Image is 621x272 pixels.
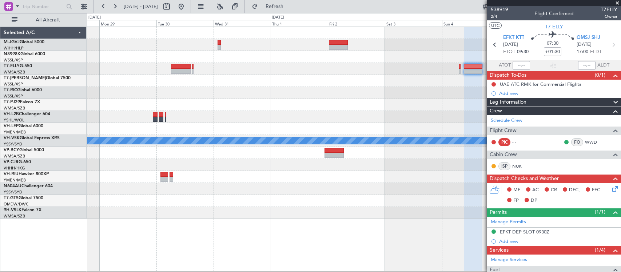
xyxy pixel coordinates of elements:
a: WMSA/SZB [4,213,25,219]
span: Dispatch Checks and Weather [490,175,559,183]
span: Services [490,246,509,255]
div: [DATE] [88,15,101,21]
span: Cabin Crew [490,151,517,159]
a: VH-L2BChallenger 604 [4,112,50,116]
span: 17:00 [577,48,588,56]
span: FFC [592,187,600,194]
div: Add new [499,238,617,244]
span: VP-BCY [4,148,19,152]
span: Dispatch To-Dos [490,71,526,80]
span: VH-VSK [4,136,20,140]
span: AC [532,187,539,194]
span: T7-ELLY [545,23,563,31]
span: T7-[PERSON_NAME] [4,76,46,80]
span: DFC, [569,187,580,194]
span: [DATE] [503,41,518,48]
div: Add new [499,90,617,96]
span: T7-RIC [4,88,17,92]
span: FP [513,197,519,204]
a: YSSY/SYD [4,189,22,195]
div: Thu 1 [271,20,328,27]
a: WSSL/XSP [4,81,23,87]
span: N604AU [4,184,21,188]
span: 538919 [491,6,508,13]
div: PIC [498,138,510,146]
a: Manage Services [491,256,527,264]
span: [DATE] [577,41,592,48]
a: YMEN/MEB [4,129,26,135]
a: VHHH/HKG [4,165,25,171]
div: [DATE] [272,15,284,21]
a: N8998KGlobal 6000 [4,52,45,56]
span: Flight Crew [490,127,517,135]
span: Owner [601,13,617,20]
a: T7-GTSGlobal 7500 [4,196,43,200]
span: Leg Information [490,98,526,107]
span: N8998K [4,52,20,56]
div: Mon 29 [99,20,156,27]
div: EFKT DEP SLOT 0930Z [500,229,549,235]
a: VH-LEPGlobal 6000 [4,124,43,128]
span: ALDT [597,62,609,69]
span: [DATE] - [DATE] [124,3,158,10]
a: T7-RICGlobal 6000 [4,88,42,92]
a: YSSY/SYD [4,141,22,147]
span: DP [531,197,537,204]
span: M-JGVJ [4,40,20,44]
a: T7-PJ29Falcon 7X [4,100,40,104]
button: UTC [489,22,502,29]
a: 9H-VSLKFalcon 7X [4,208,41,212]
a: WMSA/SZB [4,105,25,111]
span: T7ELLY [601,6,617,13]
a: WMSA/SZB [4,69,25,75]
div: Sat 3 [385,20,442,27]
input: --:-- [513,61,530,70]
span: 9H-VSLK [4,208,21,212]
span: 07:30 [547,40,558,47]
span: (1/1) [595,208,605,216]
a: T7-ELLYG-550 [4,64,32,68]
div: UAE ATC RMK for Commercial Flights [500,81,581,87]
span: 2/4 [491,13,508,20]
span: ELDT [590,48,602,56]
a: T7-[PERSON_NAME]Global 7500 [4,76,71,80]
div: Sun 4 [442,20,499,27]
a: Manage Permits [491,219,526,226]
input: Trip Number [22,1,64,12]
span: VH-L2B [4,112,19,116]
span: MF [513,187,520,194]
div: FO [571,138,583,146]
span: All Aircraft [19,17,77,23]
button: All Aircraft [8,14,79,26]
a: VP-BCYGlobal 5000 [4,148,44,152]
span: T7-GTS [4,196,19,200]
a: YMEN/MEB [4,177,26,183]
a: M-JGVJGlobal 5000 [4,40,44,44]
a: WSSL/XSP [4,57,23,63]
a: WMSA/SZB [4,153,25,159]
span: CR [551,187,557,194]
span: VH-RIU [4,172,19,176]
a: WIHH/HLP [4,45,24,51]
span: ATOT [499,62,511,69]
a: N604AUChallenger 604 [4,184,53,188]
a: WSSL/XSP [4,93,23,99]
a: WWD [585,139,601,145]
span: (1/4) [595,246,605,254]
span: T7-ELLY [4,64,20,68]
span: VH-LEP [4,124,19,128]
span: ETOT [503,48,515,56]
a: VP-CJRG-650 [4,160,31,164]
div: Fri 2 [328,20,385,27]
div: Wed 31 [214,20,271,27]
span: T7-PJ29 [4,100,20,104]
span: OMSJ SHJ [577,34,600,41]
a: OMDW/DWC [4,201,29,207]
a: VH-VSKGlobal Express XRS [4,136,60,140]
div: Tue 30 [156,20,214,27]
a: Schedule Crew [491,117,522,124]
span: Refresh [259,4,290,9]
span: Crew [490,107,502,115]
a: VH-RIUHawker 800XP [4,172,49,176]
span: Permits [490,208,507,217]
